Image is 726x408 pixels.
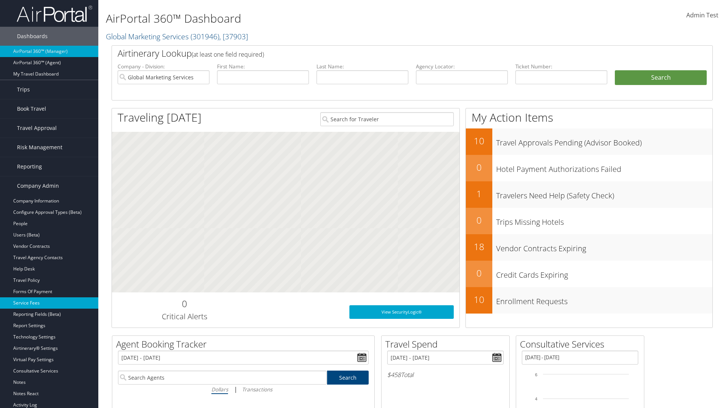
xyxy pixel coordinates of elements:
[466,214,492,227] h2: 0
[211,386,228,393] i: Dollars
[496,266,712,280] h3: Credit Cards Expiring
[118,311,251,322] h3: Critical Alerts
[496,240,712,254] h3: Vendor Contracts Expiring
[118,63,209,70] label: Company - Division:
[17,99,46,118] span: Book Travel
[496,213,712,227] h3: Trips Missing Hotels
[106,11,514,26] h1: AirPortal 360™ Dashboard
[17,138,62,157] span: Risk Management
[106,31,248,42] a: Global Marketing Services
[217,63,309,70] label: First Name:
[349,305,454,319] a: View SecurityLogic®
[466,128,712,155] a: 10Travel Approvals Pending (Advisor Booked)
[17,176,59,195] span: Company Admin
[17,27,48,46] span: Dashboards
[466,287,712,314] a: 10Enrollment Requests
[686,11,718,19] span: Admin Test
[466,134,492,147] h2: 10
[17,80,30,99] span: Trips
[496,187,712,201] h3: Travelers Need Help (Safety Check)
[515,63,607,70] label: Ticket Number:
[320,112,454,126] input: Search for Traveler
[416,63,508,70] label: Agency Locator:
[615,70,707,85] button: Search
[535,372,537,377] tspan: 6
[466,155,712,181] a: 0Hotel Payment Authorizations Failed
[387,371,504,379] h6: Total
[17,157,42,176] span: Reporting
[466,208,712,234] a: 0Trips Missing Hotels
[191,31,219,42] span: ( 301946 )
[116,338,374,351] h2: Agent Booking Tracker
[118,110,202,125] h1: Traveling [DATE]
[496,292,712,307] h3: Enrollment Requests
[466,181,712,208] a: 1Travelers Need Help (Safety Check)
[466,267,492,280] h2: 0
[466,293,492,306] h2: 10
[387,371,401,379] span: $458
[686,4,718,27] a: Admin Test
[327,371,369,385] a: Search
[17,5,92,23] img: airportal-logo.png
[535,397,537,401] tspan: 4
[192,50,264,59] span: (at least one field required)
[466,110,712,125] h1: My Action Items
[466,240,492,253] h2: 18
[466,161,492,174] h2: 0
[118,47,657,60] h2: Airtinerary Lookup
[17,119,57,138] span: Travel Approval
[466,234,712,261] a: 18Vendor Contracts Expiring
[316,63,408,70] label: Last Name:
[496,160,712,175] h3: Hotel Payment Authorizations Failed
[242,386,272,393] i: Transactions
[385,338,509,351] h2: Travel Spend
[466,187,492,200] h2: 1
[466,261,712,287] a: 0Credit Cards Expiring
[219,31,248,42] span: , [ 37903 ]
[118,385,369,394] div: |
[496,134,712,148] h3: Travel Approvals Pending (Advisor Booked)
[520,338,644,351] h2: Consultative Services
[118,297,251,310] h2: 0
[118,371,327,385] input: Search Agents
